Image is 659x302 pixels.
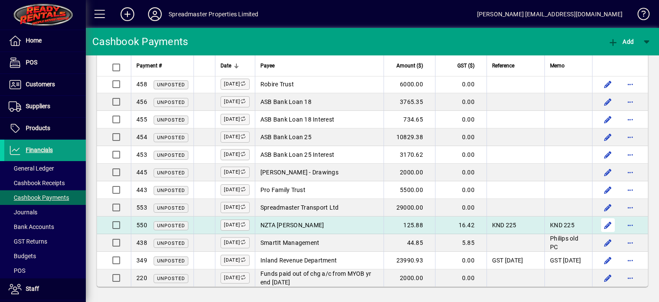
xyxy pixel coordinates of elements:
[157,100,185,105] span: Unposted
[623,183,637,197] button: More options
[384,252,435,269] td: 23990.93
[396,61,423,70] span: Amount ($)
[136,239,147,246] span: 438
[141,6,169,22] button: Profile
[4,96,86,117] a: Suppliers
[550,61,565,70] span: Memo
[9,165,54,172] span: General Ledger
[435,146,487,164] td: 0.00
[221,96,250,107] label: [DATE]
[606,34,636,49] button: Add
[631,2,648,30] a: Knowledge Base
[623,253,637,267] button: More options
[136,81,147,88] span: 458
[623,201,637,214] button: More options
[601,165,615,179] button: Edit
[136,61,188,70] div: Payment #
[136,222,147,229] span: 550
[221,131,250,143] label: [DATE]
[157,170,185,176] span: Unposted
[260,270,372,286] span: Funds paid out of chg a/c from MYOB yr end [DATE]
[601,236,615,250] button: Edit
[4,118,86,139] a: Products
[492,61,514,70] span: Reference
[26,125,50,131] span: Products
[384,146,435,164] td: 3170.62
[221,79,250,90] label: [DATE]
[435,111,487,128] td: 0.00
[157,276,185,281] span: Unposted
[384,111,435,128] td: 734.65
[9,180,65,186] span: Cashbook Receipts
[157,258,185,264] span: Unposted
[9,209,37,216] span: Journals
[550,235,578,250] span: Philips old PC
[435,234,487,252] td: 5.85
[384,93,435,111] td: 3765.35
[221,167,250,178] label: [DATE]
[4,52,86,73] a: POS
[136,116,147,123] span: 455
[114,6,141,22] button: Add
[435,93,487,111] td: 0.00
[26,146,53,153] span: Financials
[550,222,574,229] span: KND 225
[389,61,431,70] div: Amount ($)
[157,205,185,211] span: Unposted
[92,35,188,49] div: Cashbook Payments
[157,223,185,229] span: Unposted
[623,113,637,126] button: More options
[623,271,637,285] button: More options
[4,205,86,220] a: Journals
[550,61,587,70] div: Memo
[260,204,339,211] span: Spreadmaster Transport Ltd
[136,257,147,264] span: 349
[221,61,250,70] div: Date
[9,194,69,201] span: Cashbook Payments
[221,255,250,266] label: [DATE]
[601,130,615,144] button: Edit
[136,275,147,281] span: 220
[157,188,185,193] span: Unposted
[477,7,623,21] div: [PERSON_NAME] [EMAIL_ADDRESS][DOMAIN_NAME]
[435,128,487,146] td: 0.00
[260,151,334,158] span: ASB Bank Loan 25 Interest
[26,59,37,66] span: POS
[384,217,435,234] td: 125.88
[623,95,637,109] button: More options
[4,176,86,190] a: Cashbook Receipts
[157,241,185,246] span: Unposted
[601,183,615,197] button: Edit
[384,128,435,146] td: 10829.38
[221,61,231,70] span: Date
[157,117,185,123] span: Unposted
[157,135,185,140] span: Unposted
[260,134,311,140] span: ASB Bank Loan 25
[601,113,615,126] button: Edit
[136,186,147,193] span: 443
[260,257,337,264] span: Inland Revenue Department
[384,199,435,217] td: 29000.00
[221,237,250,248] label: [DATE]
[9,238,47,245] span: GST Returns
[260,116,334,123] span: ASB Bank Loan 18 Interest
[136,98,147,105] span: 456
[601,77,615,91] button: Edit
[601,201,615,214] button: Edit
[492,257,523,264] span: GST [DATE]
[384,76,435,93] td: 6000.00
[623,77,637,91] button: More options
[260,98,311,105] span: ASB Bank Loan 18
[4,263,86,278] a: POS
[136,61,162,70] span: Payment #
[221,202,250,213] label: [DATE]
[435,252,487,269] td: 0.00
[26,81,55,88] span: Customers
[435,76,487,93] td: 0.00
[623,130,637,144] button: More options
[221,149,250,160] label: [DATE]
[136,204,147,211] span: 553
[9,253,36,259] span: Budgets
[435,217,487,234] td: 16.42
[435,199,487,217] td: 0.00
